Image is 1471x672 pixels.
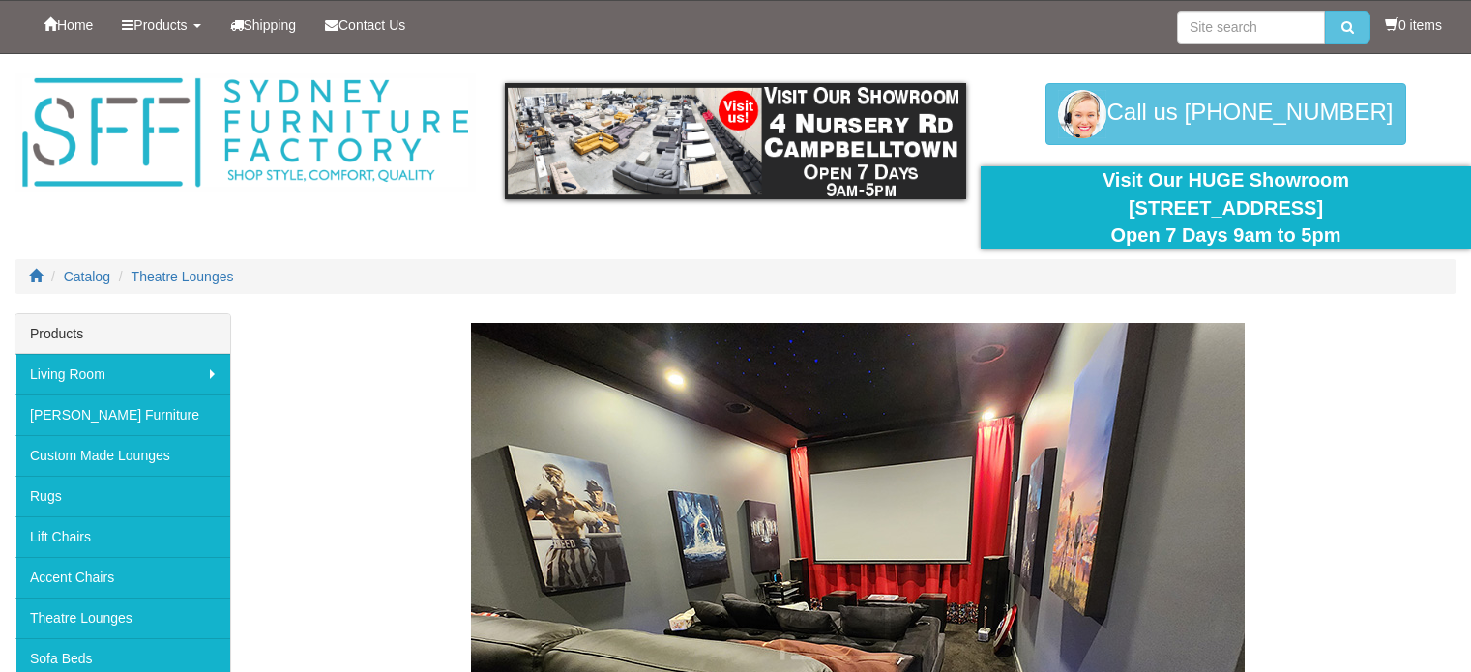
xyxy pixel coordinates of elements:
[216,1,311,49] a: Shipping
[15,435,230,476] a: Custom Made Lounges
[15,314,230,354] div: Products
[57,17,93,33] span: Home
[15,598,230,638] a: Theatre Lounges
[133,17,187,33] span: Products
[338,17,405,33] span: Contact Us
[132,269,234,284] a: Theatre Lounges
[15,354,230,394] a: Living Room
[15,476,230,516] a: Rugs
[310,1,420,49] a: Contact Us
[1385,15,1442,35] li: 0 items
[244,17,297,33] span: Shipping
[64,269,110,284] a: Catalog
[29,1,107,49] a: Home
[15,394,230,435] a: [PERSON_NAME] Furniture
[995,166,1456,249] div: Visit Our HUGE Showroom [STREET_ADDRESS] Open 7 Days 9am to 5pm
[15,557,230,598] a: Accent Chairs
[107,1,215,49] a: Products
[15,516,230,557] a: Lift Chairs
[15,73,476,192] img: Sydney Furniture Factory
[505,83,966,199] img: showroom.gif
[1177,11,1325,44] input: Site search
